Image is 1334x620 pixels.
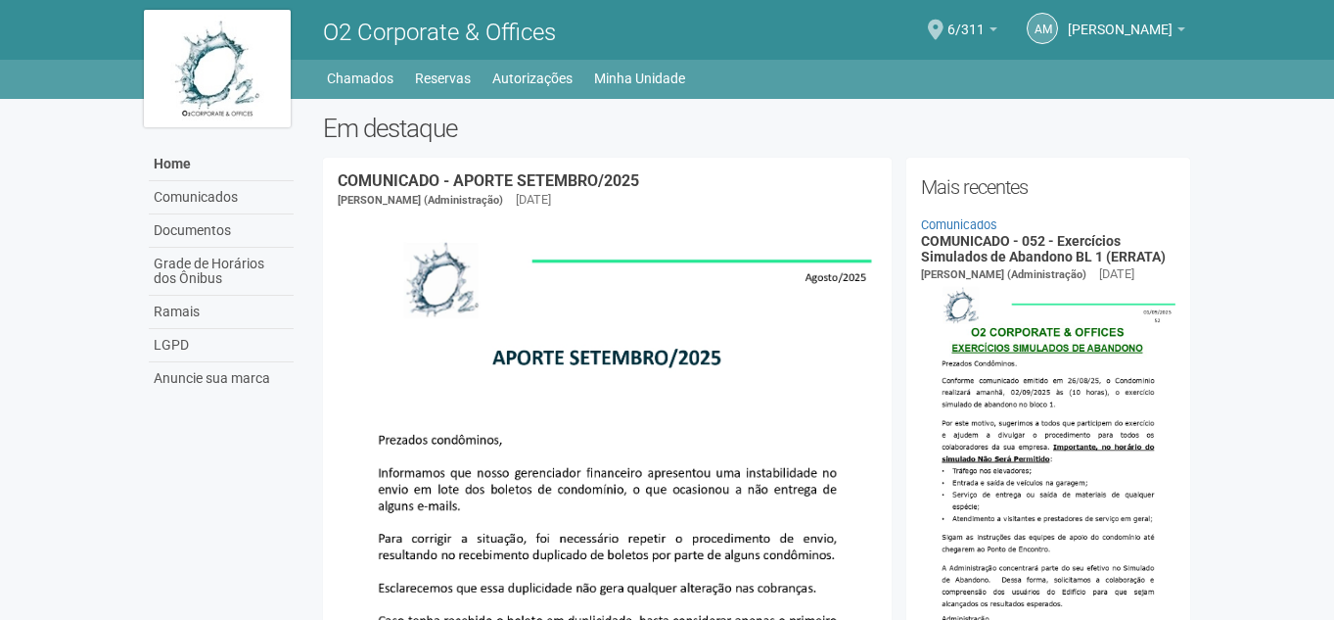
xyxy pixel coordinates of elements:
a: Chamados [327,65,393,92]
a: Anuncie sua marca [149,362,294,395]
a: COMUNICADO - APORTE SETEMBRO/2025 [338,171,639,190]
a: [PERSON_NAME] [1068,24,1185,40]
a: LGPD [149,329,294,362]
div: [DATE] [1099,265,1134,283]
a: Comunicados [921,217,997,232]
a: Grade de Horários dos Ônibus [149,248,294,296]
img: logo.jpg [144,10,291,127]
h2: Em destaque [323,114,1191,143]
a: COMUNICADO - 052 - Exercícios Simulados de Abandono BL 1 (ERRATA) [921,233,1166,263]
span: ADRIANA MACEDO DE SOUSA SIMÕES [1068,3,1173,37]
span: [PERSON_NAME] (Administração) [338,194,503,207]
div: [DATE] [516,191,551,209]
a: Ramais [149,296,294,329]
span: [PERSON_NAME] (Administração) [921,268,1086,281]
a: Reservas [415,65,471,92]
a: Home [149,148,294,181]
h2: Mais recentes [921,172,1176,202]
a: 6/311 [947,24,997,40]
span: O2 Corporate & Offices [323,19,556,46]
a: Autorizações [492,65,573,92]
a: Minha Unidade [594,65,685,92]
a: Comunicados [149,181,294,215]
a: AM [1027,13,1058,44]
span: 6/311 [947,3,985,37]
a: Documentos [149,215,294,248]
